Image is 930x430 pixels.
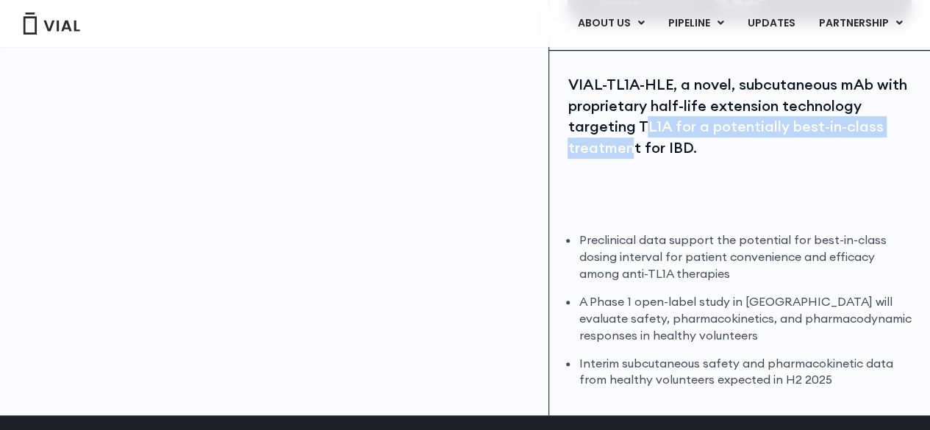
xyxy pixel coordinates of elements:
a: PARTNERSHIPMenu Toggle [807,11,915,36]
a: ABOUT USMenu Toggle [566,11,656,36]
div: VIAL-TL1A-HLE, a novel, subcutaneous mAb with proprietary half-life extension technology targetin... [568,74,912,158]
a: UPDATES [736,11,806,36]
li: Preclinical data support the potential for best-in-class dosing interval for patient convenience ... [579,232,912,282]
a: PIPELINEMenu Toggle [657,11,735,36]
img: Vial Logo [22,12,81,35]
li: Interim subcutaneous safety and pharmacokinetic data from healthy volunteers expected in H2 2025 [579,355,912,389]
li: A Phase 1 open-label study in [GEOGRAPHIC_DATA] will evaluate safety, pharmacokinetics, and pharm... [579,293,912,344]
